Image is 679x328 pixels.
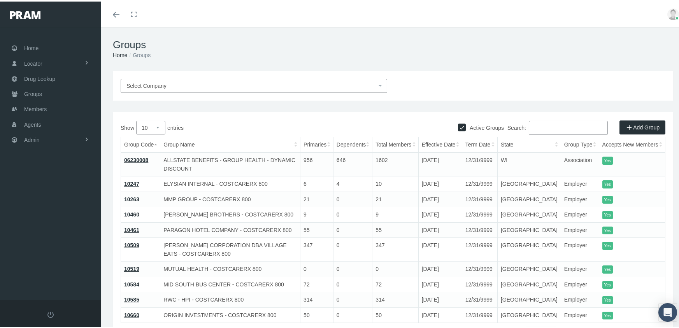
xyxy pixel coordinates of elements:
[124,264,139,270] a: 10519
[602,225,613,233] itemstyle: Yes
[300,260,333,276] td: 0
[561,306,599,321] td: Employer
[300,206,333,221] td: 9
[462,260,497,276] td: 12/31/9999
[497,136,561,151] th: State: activate to sort column ascending
[372,236,418,260] td: 347
[372,221,418,236] td: 55
[602,179,613,187] itemstyle: Yes
[333,221,372,236] td: 0
[160,190,300,206] td: MMP GROUP - COSTCARERX 800
[160,151,300,175] td: ALLSTATE BENEFITS - GROUP HEALTH - DYNAMIC DISCOUNT
[507,119,608,133] label: Search:
[602,264,613,272] itemstyle: Yes
[124,311,139,317] a: 10660
[124,241,139,247] a: 10509
[418,221,462,236] td: [DATE]
[333,175,372,190] td: 4
[333,306,372,321] td: 0
[333,136,372,151] th: Dependents: activate to sort column ascending
[561,190,599,206] td: Employer
[602,310,613,318] itemstyle: Yes
[160,260,300,276] td: MUTUAL HEALTH - COSTCARERX 800
[24,55,42,70] span: Locator
[160,275,300,291] td: MID SOUTH BUS CENTER - COSTCARERX 800
[497,306,561,321] td: [GEOGRAPHIC_DATA]
[124,155,148,162] a: 06230008
[24,100,47,115] span: Members
[561,275,599,291] td: Employer
[333,206,372,221] td: 0
[418,236,462,260] td: [DATE]
[372,260,418,276] td: 0
[124,210,139,216] a: 10460
[462,190,497,206] td: 12/31/9999
[300,151,333,175] td: 956
[418,275,462,291] td: [DATE]
[619,119,665,133] a: Add Group
[462,221,497,236] td: 12/31/9999
[124,280,139,286] a: 10584
[300,175,333,190] td: 6
[418,291,462,306] td: [DATE]
[333,190,372,206] td: 0
[372,275,418,291] td: 72
[124,195,139,201] a: 10263
[300,221,333,236] td: 55
[160,306,300,321] td: ORIGIN INVESTMENTS - COSTCARERX 800
[462,236,497,260] td: 12/31/9999
[300,306,333,321] td: 50
[466,122,504,131] label: Active Groups
[497,206,561,221] td: [GEOGRAPHIC_DATA]
[300,236,333,260] td: 347
[24,39,39,54] span: Home
[462,136,497,151] th: Term Date: activate to sort column ascending
[418,136,462,151] th: Effective Date: activate to sort column ascending
[113,51,127,57] a: Home
[24,116,41,131] span: Agents
[561,206,599,221] td: Employer
[124,225,139,232] a: 10461
[602,209,613,218] itemstyle: Yes
[561,136,599,151] th: Group Type: activate to sort column ascending
[160,291,300,306] td: RWC - HPI - COSTCARERX 800
[136,119,165,133] select: Showentries
[124,295,139,301] a: 10585
[561,151,599,175] td: Association
[418,151,462,175] td: [DATE]
[127,49,151,58] li: Groups
[300,291,333,306] td: 314
[497,260,561,276] td: [GEOGRAPHIC_DATA]
[372,291,418,306] td: 314
[497,221,561,236] td: [GEOGRAPHIC_DATA]
[462,151,497,175] td: 12/31/9999
[418,175,462,190] td: [DATE]
[24,70,55,85] span: Drug Lookup
[497,236,561,260] td: [GEOGRAPHIC_DATA]
[160,236,300,260] td: [PERSON_NAME] CORPORATION DBA VILLAGE EATS - COSTCARERX 800
[529,119,608,133] input: Search:
[418,190,462,206] td: [DATE]
[121,136,160,151] th: Group Code: activate to sort column descending
[602,194,613,202] itemstyle: Yes
[160,136,300,151] th: Group Name: activate to sort column ascending
[561,260,599,276] td: Employer
[333,151,372,175] td: 646
[599,136,665,151] th: Accepts New Members: activate to sort column ascending
[333,260,372,276] td: 0
[372,306,418,321] td: 50
[497,291,561,306] td: [GEOGRAPHIC_DATA]
[300,136,333,151] th: Primaries: activate to sort column ascending
[160,221,300,236] td: PARAGON HOTEL COMPANY - COSTCARERX 800
[333,291,372,306] td: 0
[462,275,497,291] td: 12/31/9999
[497,175,561,190] td: [GEOGRAPHIC_DATA]
[602,240,613,248] itemstyle: Yes
[561,221,599,236] td: Employer
[561,236,599,260] td: Employer
[418,206,462,221] td: [DATE]
[124,179,139,185] a: 10247
[372,136,418,151] th: Total Members: activate to sort column ascending
[462,291,497,306] td: 12/31/9999
[126,81,167,87] span: Select Company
